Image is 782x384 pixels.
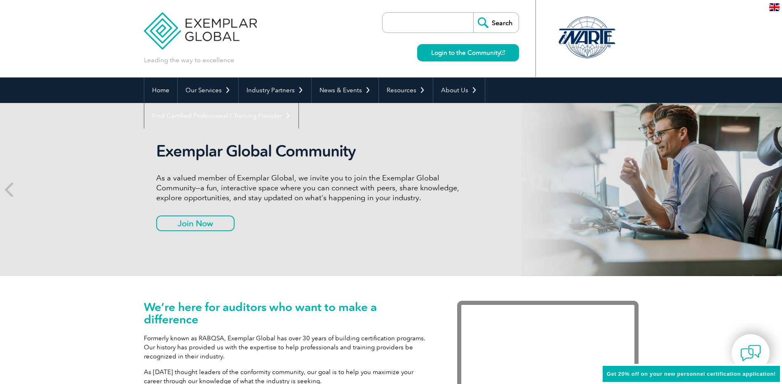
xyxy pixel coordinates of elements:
p: Formerly known as RABQSA, Exemplar Global has over 30 years of building certification programs. O... [144,334,432,361]
a: About Us [433,77,485,103]
h1: We’re here for auditors who want to make a difference [144,301,432,325]
p: Leading the way to excellence [144,56,234,65]
a: Resources [379,77,433,103]
h2: Exemplar Global Community [156,142,465,161]
a: Our Services [178,77,238,103]
img: contact-chat.png [740,343,761,363]
img: open_square.png [500,50,505,55]
img: en [769,3,780,11]
a: Login to the Community [417,44,519,61]
a: Find Certified Professional / Training Provider [144,103,298,129]
a: News & Events [312,77,378,103]
a: Home [144,77,177,103]
span: Get 20% off on your new personnel certification application! [607,371,776,377]
input: Search [473,13,519,33]
a: Industry Partners [239,77,311,103]
p: As a valued member of Exemplar Global, we invite you to join the Exemplar Global Community—a fun,... [156,173,465,203]
a: Join Now [156,215,235,231]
